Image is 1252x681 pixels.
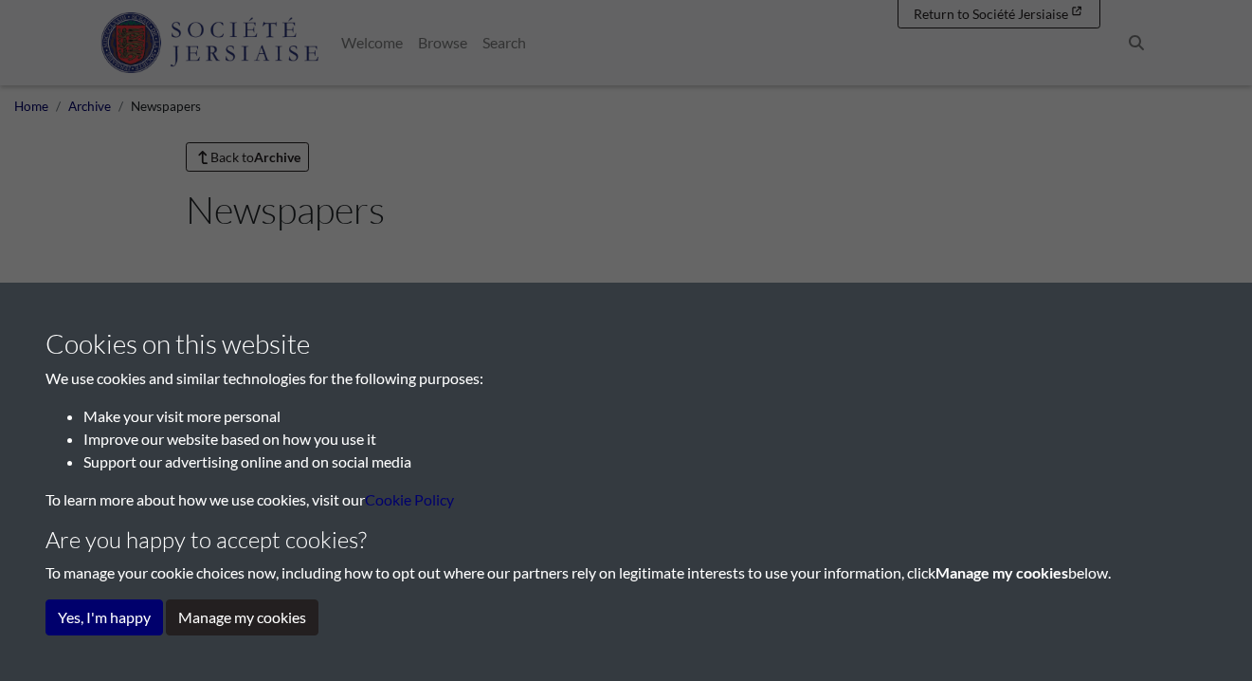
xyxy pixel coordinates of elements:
a: learn more about cookies [365,490,454,508]
h4: Are you happy to accept cookies? [45,526,1207,554]
li: Make your visit more personal [83,405,1207,428]
p: To learn more about how we use cookies, visit our [45,488,1207,511]
p: We use cookies and similar technologies for the following purposes: [45,367,1207,390]
p: To manage your cookie choices now, including how to opt out where our partners rely on legitimate... [45,561,1207,584]
button: Manage my cookies [166,599,318,635]
button: Yes, I'm happy [45,599,163,635]
li: Improve our website based on how you use it [83,428,1207,451]
strong: Manage my cookies [935,563,1068,581]
h3: Cookies on this website [45,328,1207,360]
li: Support our advertising online and on social media [83,451,1207,473]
